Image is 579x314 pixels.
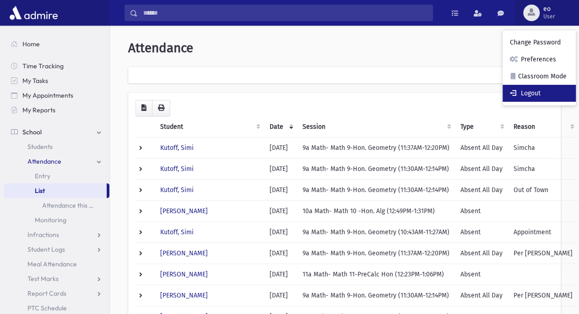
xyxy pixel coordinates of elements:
td: Absent All Day [455,137,508,158]
td: Out of Town [508,179,578,200]
a: My Tasks [4,73,109,88]
a: Kutoff, Simi [160,165,194,173]
a: Meal Attendance [4,257,109,271]
td: Absent All Day [455,242,508,264]
td: 9a Math- Math 9-Hon. Geometry (11:37AM-12:20PM) [297,242,455,264]
a: Classroom Mode [503,68,576,85]
a: My Reports [4,103,109,117]
td: Absent All Day [455,285,508,306]
a: Time Tracking [4,59,109,73]
span: Attendance [27,157,61,165]
td: Absent All Day [455,179,508,200]
td: Absent [455,200,508,221]
td: Simcha [508,158,578,179]
a: [PERSON_NAME] [160,292,208,299]
span: Home [22,40,40,48]
a: Kutoff, Simi [160,144,194,152]
span: List [35,187,45,195]
td: 9a Math- Math 9-Hon. Geometry (11:30AM-12:14PM) [297,179,455,200]
span: PTC Schedule [27,304,67,312]
td: Appointment [508,221,578,242]
span: Report Cards [27,289,66,297]
td: 9a Math- Math 9-Hon. Geometry (11:37AM-12:20PM) [297,137,455,158]
td: 9a Math- Math 9-Hon. Geometry (11:30AM-12:14PM) [297,285,455,306]
a: Attendance [4,154,109,169]
td: [DATE] [264,242,297,264]
span: Test Marks [27,275,59,283]
a: Student Logs [4,242,109,257]
a: List [4,183,107,198]
td: [DATE] [264,137,297,158]
td: [DATE] [264,179,297,200]
td: 9a Math- Math 9-Hon. Geometry (10:43AM-11:27AM) [297,221,455,242]
span: My Reports [22,106,55,114]
a: [PERSON_NAME] [160,249,208,257]
a: Report Cards [4,286,109,301]
td: Absent [455,221,508,242]
a: [PERSON_NAME] [160,207,208,215]
span: School [22,128,42,136]
img: AdmirePro [7,4,60,22]
td: Absent All Day [455,158,508,179]
span: Time Tracking [22,62,64,70]
span: eo [543,6,555,13]
a: School [4,125,109,139]
td: 11a Math- Math 11-PreCalc Hon (12:23PM-1:06PM) [297,264,455,285]
td: Per [PERSON_NAME] [508,285,578,306]
th: Student: activate to sort column ascending [155,116,264,138]
span: My Tasks [22,77,48,85]
a: Home [4,37,109,51]
button: Print [152,100,170,116]
a: Students [4,139,109,154]
th: Type: activate to sort column ascending [455,116,508,138]
td: Absent [455,264,508,285]
td: Per [PERSON_NAME] [508,242,578,264]
th: Session : activate to sort column ascending [297,116,455,138]
td: Simcha [508,137,578,158]
a: Logout [503,85,576,102]
span: Infractions [27,231,59,239]
span: Attendance [128,40,193,55]
a: Preferences [503,51,576,68]
a: Monitoring [4,213,109,227]
th: Date: activate to sort column ascending [264,116,297,138]
span: Students [27,143,53,151]
td: [DATE] [264,221,297,242]
span: Meal Attendance [27,260,77,268]
a: My Appointments [4,88,109,103]
span: My Appointments [22,91,73,99]
span: Student Logs [27,245,65,253]
a: [PERSON_NAME] [160,270,208,278]
a: Attendance this Month [4,198,109,213]
td: 10a Math- Math 10 -Hon. Alg (12:49PM-1:31PM) [297,200,455,221]
a: Entry [4,169,109,183]
a: Kutoff, Simi [160,228,194,236]
td: 9a Math- Math 9-Hon. Geometry (11:30AM-12:14PM) [297,158,455,179]
td: [DATE] [264,264,297,285]
a: Infractions [4,227,109,242]
input: Search [138,5,433,21]
th: Reason: activate to sort column ascending [508,116,578,138]
button: CSV [135,100,152,116]
td: [DATE] [264,158,297,179]
a: Change Password [503,34,576,51]
span: Monitoring [35,216,66,224]
span: User [543,13,555,20]
td: [DATE] [264,285,297,306]
td: [DATE] [264,200,297,221]
span: Entry [35,172,50,180]
a: Kutoff, Simi [160,186,194,194]
a: Test Marks [4,271,109,286]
